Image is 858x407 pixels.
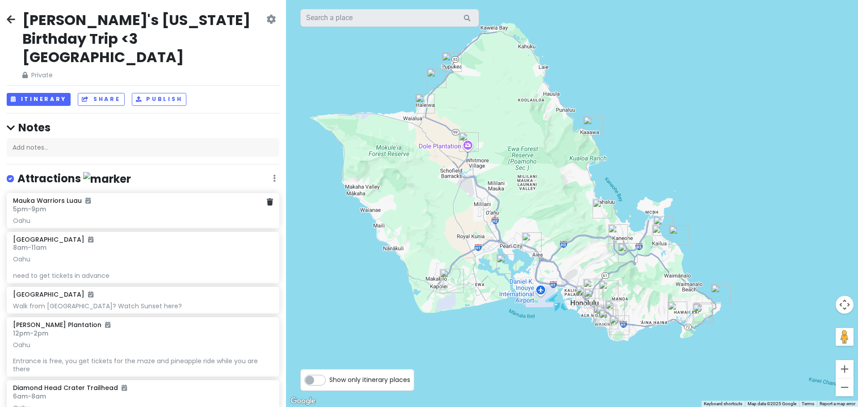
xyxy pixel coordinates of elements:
[13,341,273,373] div: Oahu Entrance is free, you get tickets for the maze and pineapple ride while you are there
[13,384,127,392] h6: Diamond Head Crater Trailhead
[802,401,814,406] a: Terms (opens in new tab)
[329,375,410,385] span: Show only itinerary places
[22,11,265,67] h2: [PERSON_NAME]'s [US_STATE] Birthday Trip <3 [GEOGRAPHIC_DATA]
[584,289,604,308] div: Fancy Fresh Food Shop
[13,205,46,214] span: 5pm - 9pm
[652,225,672,244] div: Vietnam Deli by The Ripple of Smiles
[593,305,613,324] div: Musubi Cafe IYASUME Waikiki Beach Walk
[300,9,479,27] input: Search a place
[288,395,318,407] img: Google
[576,285,595,305] div: Iolani Palace
[288,395,318,407] a: Open this area in Google Maps (opens a new window)
[836,360,854,378] button: Zoom in
[459,132,479,152] div: Dole Plantation
[442,52,462,72] div: Waimea Bay Beach
[496,254,516,274] div: Pearl Harbor
[13,329,48,338] span: 12pm - 2pm
[13,243,46,252] span: 8am - 11am
[427,68,446,88] div: Laniakea Beach
[88,291,93,298] i: Added to itinerary
[415,94,435,113] div: Haleiwa Fruit Shack
[597,305,617,324] div: Hilton Garden Inn Waikiki Beach
[748,401,796,406] span: Map data ©2025 Google
[13,235,93,243] h6: [GEOGRAPHIC_DATA]
[105,322,110,328] i: Added to itinerary
[693,304,712,323] div: Koko Crater Arch Trail
[599,281,618,300] div: Tantalus Lookout - Puu Ualakaa State Park
[13,197,91,205] h6: Mauka Warriors Luau
[583,116,603,136] div: Kaaawa Beach
[608,224,628,244] div: Hoʻomaluhia Botanical Garden
[267,197,273,207] a: Delete place
[13,321,110,329] h6: [PERSON_NAME] Plantation
[610,315,629,335] div: Diamond Head Crater Trailhead
[704,401,742,407] button: Keyboard shortcuts
[599,310,618,329] div: Hawaiian Aroma Caffe at Waikiki Walls
[694,302,713,322] div: Halona Blowhole Lookout
[820,401,855,406] a: Report a map error
[669,226,689,245] div: Lanikai Beach
[711,284,731,304] div: Makapu‘u Point Lighthouse Trail
[605,301,625,320] div: Leonard's Bakery
[13,255,273,280] div: Oahu need to get tickets in advance
[836,328,854,346] button: Drag Pegman onto the map to open Street View
[13,302,273,310] div: Walk from [GEOGRAPHIC_DATA]? Watch Sunset here?
[593,199,612,218] div: Byodo-In Temple
[7,138,279,157] div: Add notes...
[85,197,91,204] i: Added to itinerary
[78,93,124,106] button: Share
[653,216,673,236] div: Kailua Beach
[583,279,603,298] div: Pūowaina Drive
[596,306,616,325] div: International Market Place
[13,392,46,401] span: 6am - 8am
[7,121,279,134] h4: Notes
[522,232,542,252] div: MangoMango Dessert
[618,243,638,263] div: Nuʻuanu Pali Lookout
[132,93,187,106] button: Publish
[88,236,93,243] i: Added to itinerary
[17,172,131,186] h4: Attractions
[836,296,854,314] button: Map camera controls
[668,302,687,321] div: Maunalua Bay Beach Park
[22,70,265,80] span: Private
[13,290,93,298] h6: [GEOGRAPHIC_DATA]
[440,269,464,293] div: Mauka Warriors Luau
[13,217,273,225] div: Oahu
[7,93,71,106] button: Itinerary
[836,378,854,396] button: Zoom out
[83,172,131,186] img: marker
[122,385,127,391] i: Added to itinerary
